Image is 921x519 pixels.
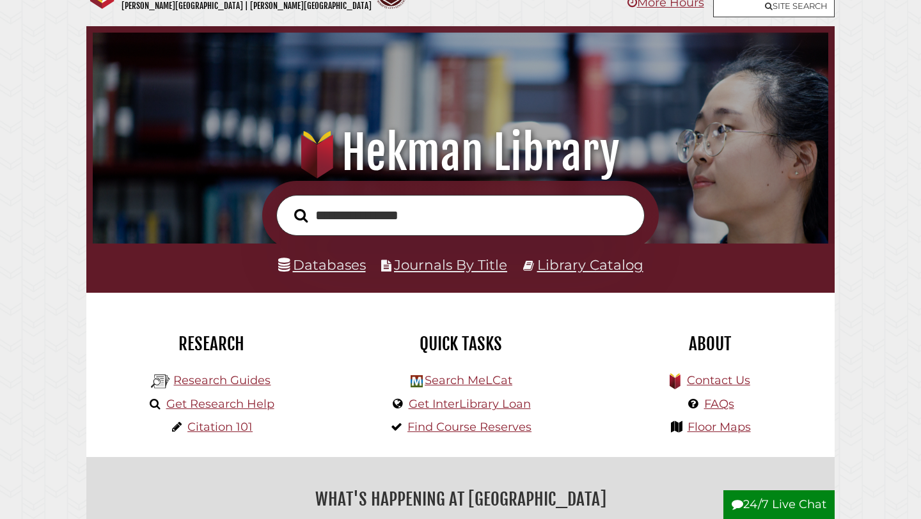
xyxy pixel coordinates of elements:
[96,484,825,514] h2: What's Happening at [GEOGRAPHIC_DATA]
[595,333,825,355] h2: About
[278,256,366,273] a: Databases
[407,420,531,434] a: Find Course Reserves
[425,373,512,387] a: Search MeLCat
[688,420,751,434] a: Floor Maps
[288,205,314,226] button: Search
[394,256,507,273] a: Journals By Title
[687,373,750,387] a: Contact Us
[704,397,734,411] a: FAQs
[537,256,643,273] a: Library Catalog
[187,420,253,434] a: Citation 101
[345,333,576,355] h2: Quick Tasks
[411,375,423,387] img: Hekman Library Logo
[151,372,170,391] img: Hekman Library Logo
[107,125,815,181] h1: Hekman Library
[166,397,274,411] a: Get Research Help
[173,373,271,387] a: Research Guides
[96,333,326,355] h2: Research
[409,397,531,411] a: Get InterLibrary Loan
[294,208,308,222] i: Search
